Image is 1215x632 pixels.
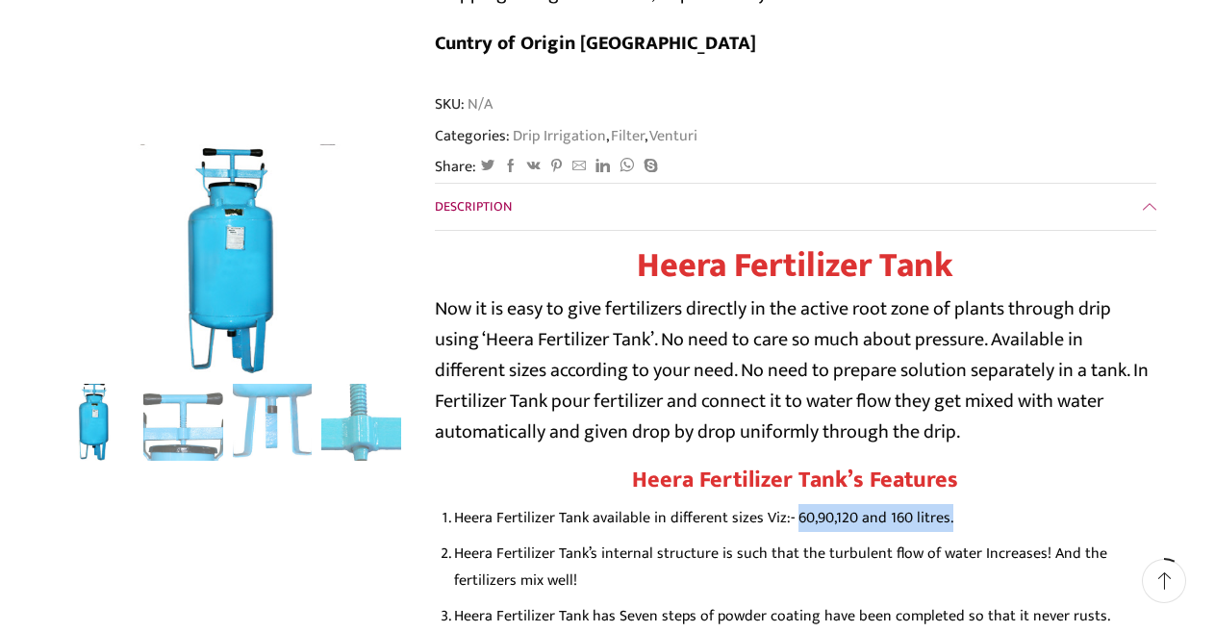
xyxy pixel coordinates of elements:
[647,123,697,148] a: Venturi
[465,93,493,115] span: N/A
[55,381,135,461] img: Heera Fertilizer Tank
[321,384,401,464] a: Fertilizer Tank 04
[435,125,697,147] span: Categories: , ,
[454,504,1156,532] li: Heera Fertilizer Tank available in different sizes Viz:- 60,90,120 and 160 litres.
[435,293,1156,447] p: Now it is easy to give fertilizers directly in the active root zone of plants through drip using ...
[435,467,1156,494] h2: Heera Fertilizer Tank’s Features
[233,384,313,461] li: 3 / 5
[435,245,1156,287] h1: Heera Fertilizer Tank
[143,384,223,461] li: 2 / 5
[609,123,645,148] a: Filter
[454,540,1156,594] li: Heera Fertilizer Tank’s internal structure is such that the turbulent flow of water Increases! An...
[435,156,476,178] span: Share:
[435,195,512,217] span: Description
[435,184,1156,230] a: Description
[321,384,401,461] li: 4 / 5
[435,27,756,60] b: Cuntry of Origin [GEOGRAPHIC_DATA]
[454,602,1156,630] li: Heera Fertilizer Tank has Seven steps of powder coating have been completed so that it never rusts.
[510,123,606,148] a: Drip Irrigation
[60,144,406,374] div: 1 / 5
[143,384,223,464] a: Fertilizer Tank 02
[435,93,1156,115] span: SKU:
[55,384,135,461] li: 1 / 5
[233,384,313,464] a: Fertilizer Tank 03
